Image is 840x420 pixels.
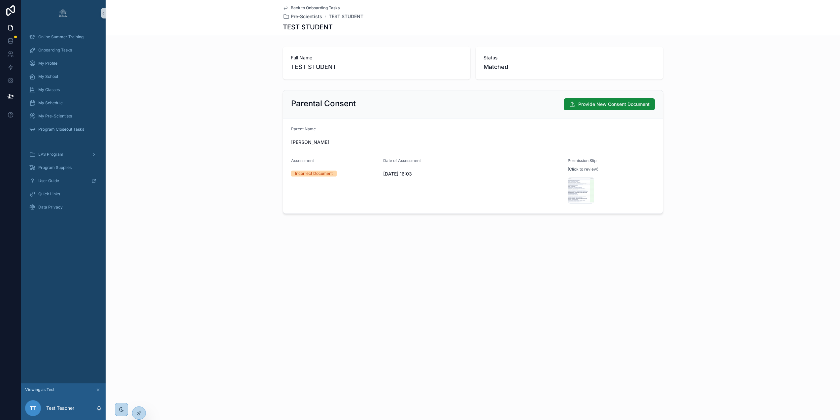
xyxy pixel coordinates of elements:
a: My Profile [25,57,102,69]
h2: Parental Consent [291,98,356,109]
span: Viewing as Test [25,387,54,392]
span: (Click to review) [568,167,598,172]
span: User Guide [38,178,59,183]
h1: TEST STUDENT [283,22,333,32]
span: My Schedule [38,100,63,106]
span: Data Privacy [38,205,63,210]
span: Assessment [291,158,314,163]
span: Parent Name [291,126,316,131]
a: My Pre-Scientists [25,110,102,122]
span: Online Summer Training [38,34,84,40]
span: Matched [484,62,655,72]
div: Incorrect Document [295,171,333,177]
span: My Classes [38,87,60,92]
span: Pre-Scientists [291,13,322,20]
p: Test Teacher [46,405,74,411]
span: [PERSON_NAME] [291,139,655,145]
div: scrollable content [21,26,106,222]
span: Permission Slip [568,158,596,163]
span: Provide New Consent Document [578,101,650,108]
a: Onboarding Tasks [25,44,102,56]
a: My Schedule [25,97,102,109]
span: TT [30,404,36,412]
span: My Pre-Scientists [38,113,72,119]
span: My School [38,74,58,79]
span: Status [484,54,655,61]
a: My Classes [25,84,102,96]
a: Data Privacy [25,201,102,213]
a: My School [25,71,102,82]
a: Back to Onboarding Tasks [283,5,340,11]
span: LPS Program [38,152,63,157]
span: Quick Links [38,191,60,197]
a: LPS Program [25,148,102,160]
span: Full Name [291,54,462,61]
span: Date of Assessment [383,158,421,163]
a: Online Summer Training [25,31,102,43]
span: Back to Onboarding Tasks [291,5,340,11]
img: App logo [58,8,69,18]
span: TEST STUDENT [291,62,462,72]
a: Program Closeout Tasks [25,123,102,135]
span: Program Closeout Tasks [38,127,84,132]
span: Onboarding Tasks [38,48,72,53]
a: Quick Links [25,188,102,200]
a: User Guide [25,175,102,187]
span: [DATE] 16:03 [383,171,562,177]
a: TEST STUDENT [329,13,363,20]
span: Program Supplies [38,165,72,170]
a: Program Supplies [25,162,102,174]
a: Pre-Scientists [283,13,322,20]
button: Provide New Consent Document [564,98,655,110]
span: My Profile [38,61,57,66]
